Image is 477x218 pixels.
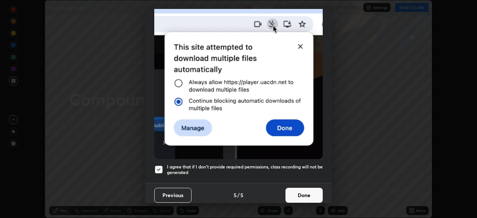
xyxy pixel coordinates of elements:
h4: 5 [240,191,243,199]
h4: / [237,191,240,199]
h5: I agree that if I don't provide required permissions, class recording will not be generated [167,164,323,176]
button: Previous [154,188,192,203]
button: Done [285,188,323,203]
h4: 5 [234,191,237,199]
